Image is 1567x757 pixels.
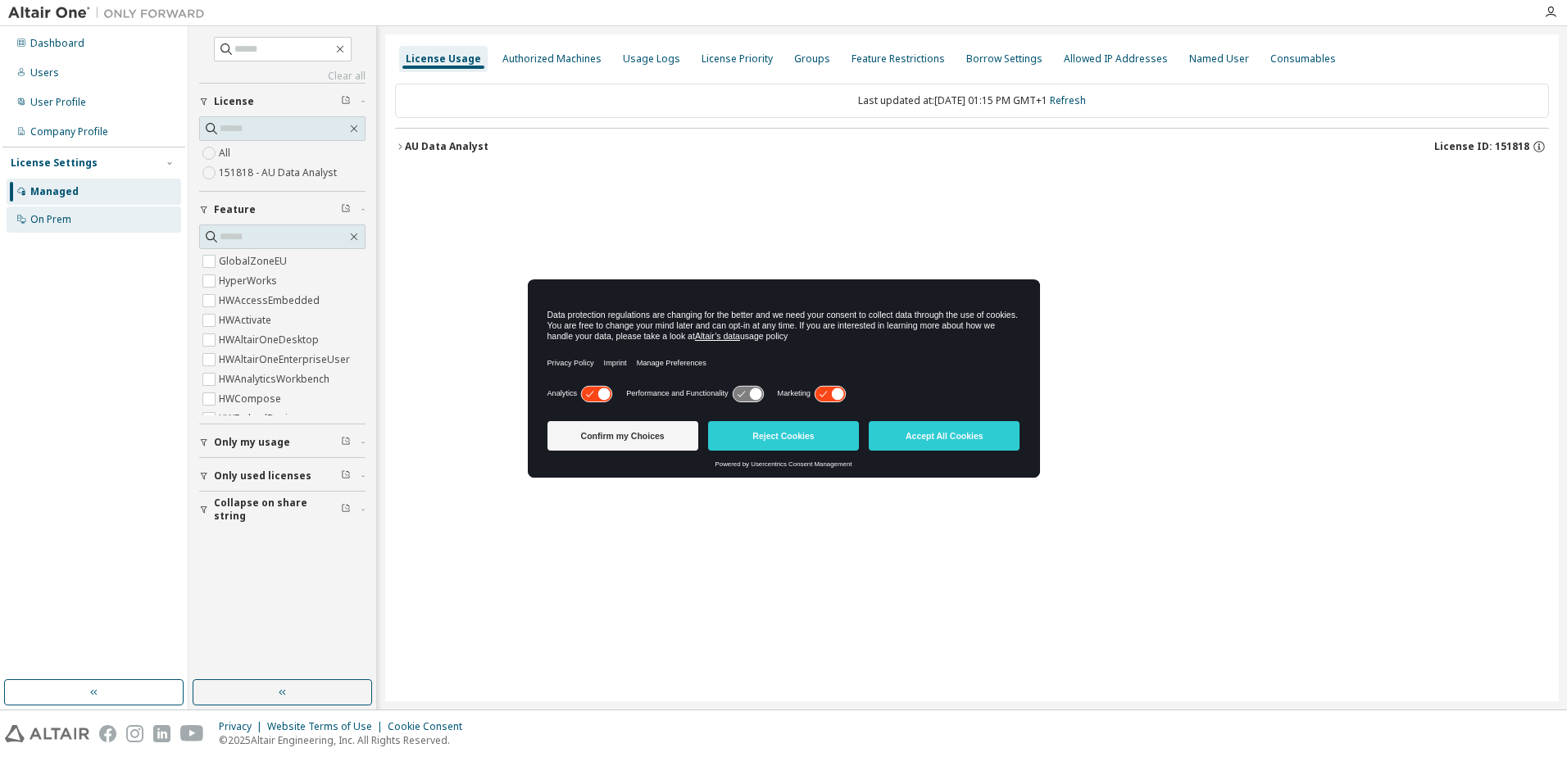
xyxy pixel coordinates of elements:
[199,458,366,494] button: Only used licenses
[219,252,290,271] label: GlobalZoneEU
[5,725,89,742] img: altair_logo.svg
[30,185,79,198] div: Managed
[219,271,280,291] label: HyperWorks
[1434,140,1529,153] span: License ID: 151818
[341,203,351,216] span: Clear filter
[702,52,773,66] div: License Priority
[1050,93,1086,107] a: Refresh
[219,143,234,163] label: All
[219,330,322,350] label: HWAltairOneDesktop
[30,96,86,109] div: User Profile
[219,733,472,747] p: © 2025 Altair Engineering, Inc. All Rights Reserved.
[219,409,296,428] label: HWEmbedBasic
[214,436,290,449] span: Only my usage
[341,469,351,483] span: Clear filter
[153,725,170,742] img: linkedin.svg
[406,52,481,66] div: License Usage
[199,192,366,228] button: Feature
[30,125,108,138] div: Company Profile
[214,469,311,483] span: Only used licenses
[199,492,366,528] button: Collapse on share string
[214,203,256,216] span: Feature
[341,436,351,449] span: Clear filter
[395,84,1549,118] div: Last updated at: [DATE] 01:15 PM GMT+1
[214,496,341,523] span: Collapse on share string
[1189,52,1249,66] div: Named User
[199,70,366,83] a: Clear all
[214,95,254,108] span: License
[267,720,388,733] div: Website Terms of Use
[219,369,333,389] label: HWAnalyticsWorkbench
[852,52,945,66] div: Feature Restrictions
[199,424,366,460] button: Only my usage
[405,140,488,153] div: AU Data Analyst
[1064,52,1168,66] div: Allowed IP Addresses
[1270,52,1336,66] div: Consumables
[99,725,116,742] img: facebook.svg
[30,213,71,226] div: On Prem
[11,156,98,170] div: License Settings
[219,291,323,311] label: HWAccessEmbedded
[794,52,830,66] div: Groups
[199,84,366,120] button: License
[30,66,59,79] div: Users
[219,389,284,409] label: HWCompose
[219,163,340,183] label: 151818 - AU Data Analyst
[219,350,353,369] label: HWAltairOneEnterpriseUser
[341,95,351,108] span: Clear filter
[30,37,84,50] div: Dashboard
[966,52,1042,66] div: Borrow Settings
[502,52,602,66] div: Authorized Machines
[219,720,267,733] div: Privacy
[126,725,143,742] img: instagram.svg
[180,725,204,742] img: youtube.svg
[8,5,213,21] img: Altair One
[395,129,1549,165] button: AU Data AnalystLicense ID: 151818
[388,720,472,733] div: Cookie Consent
[219,311,275,330] label: HWActivate
[623,52,680,66] div: Usage Logs
[341,503,351,516] span: Clear filter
